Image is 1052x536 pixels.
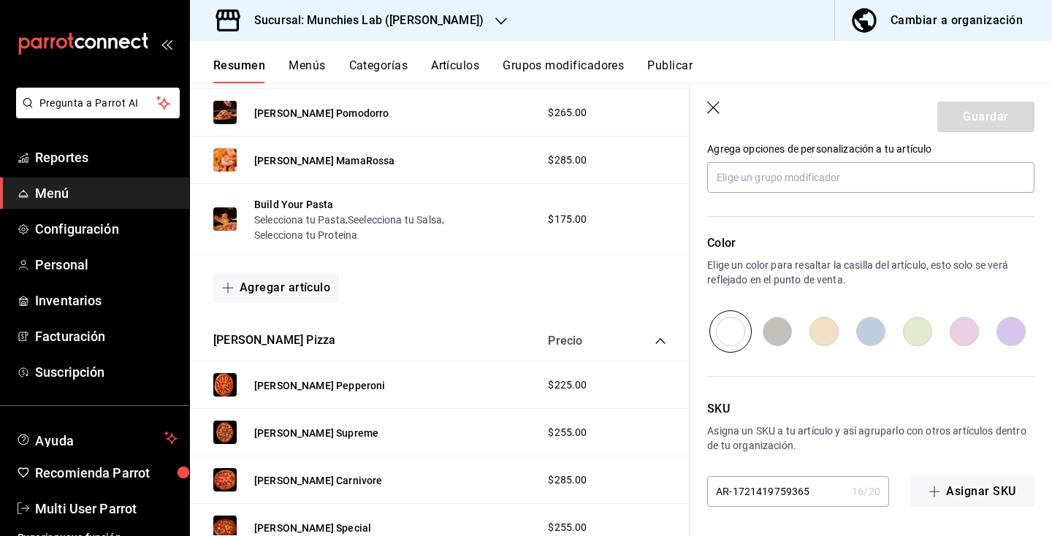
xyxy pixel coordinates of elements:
[213,332,335,349] button: [PERSON_NAME] Pizza
[39,96,157,111] span: Pregunta a Parrot AI
[349,58,408,83] button: Categorías
[213,101,237,124] img: Preview
[35,429,159,447] span: Ayuda
[707,234,1034,252] p: Color
[254,213,346,227] button: Selecciona tu Pasta
[254,521,371,535] button: [PERSON_NAME] Special
[35,148,178,167] span: Reportes
[254,426,378,440] button: [PERSON_NAME] Supreme
[35,499,178,518] span: Multi User Parrot
[35,326,178,346] span: Facturación
[35,291,178,310] span: Inventarios
[254,212,533,243] div: , ,
[254,473,382,488] button: [PERSON_NAME] Carnivore
[35,219,178,239] span: Configuración
[852,484,880,499] div: 16 / 20
[548,378,587,393] span: $225.00
[213,58,265,83] button: Resumen
[548,425,587,440] span: $255.00
[16,88,180,118] button: Pregunta a Parrot AI
[289,58,325,83] button: Menús
[655,335,666,347] button: collapse-category-row
[243,12,484,29] h3: Sucursal: Munchies Lab ([PERSON_NAME])
[213,421,237,444] img: Preview
[213,148,237,172] img: Preview
[431,58,479,83] button: Artículos
[548,153,587,168] span: $285.00
[348,213,442,227] button: Seelecciona tu Salsa
[213,468,237,491] img: Preview
[647,58,693,83] button: Publicar
[707,162,1034,193] input: Elige un grupo modificador
[910,476,1034,507] button: Asignar SKU
[503,58,624,83] button: Grupos modificadores
[548,520,587,535] span: $255.00
[254,106,389,120] button: [PERSON_NAME] Pomodorro
[254,197,333,212] button: Build Your Pasta
[161,38,172,50] button: open_drawer_menu
[254,228,357,242] button: Selecciona tu Proteina
[213,58,1052,83] div: navigation tabs
[548,212,587,227] span: $175.00
[254,378,385,393] button: [PERSON_NAME] Pepperoni
[548,472,587,488] span: $285.00
[891,10,1023,31] div: Cambiar a organización
[707,424,1034,453] p: Asigna un SKU a tu artículo y así agruparlo con otros artículos dentro de tu organización.
[10,106,180,121] a: Pregunta a Parrot AI
[35,362,178,382] span: Suscripción
[35,183,178,203] span: Menú
[548,105,587,120] span: $265.00
[707,258,1034,287] p: Elige un color para resaltar la casilla del artículo, esto solo se verá reflejado en el punto de ...
[35,463,178,483] span: Recomienda Parrot
[533,334,627,348] div: Precio
[213,272,339,303] button: Agregar artículo
[707,400,1034,418] p: SKU
[254,153,394,168] button: [PERSON_NAME] MamaRossa
[213,373,237,397] img: Preview
[213,207,237,231] img: Preview
[35,255,178,275] span: Personal
[707,142,1034,156] p: Agrega opciones de personalización a tu artículo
